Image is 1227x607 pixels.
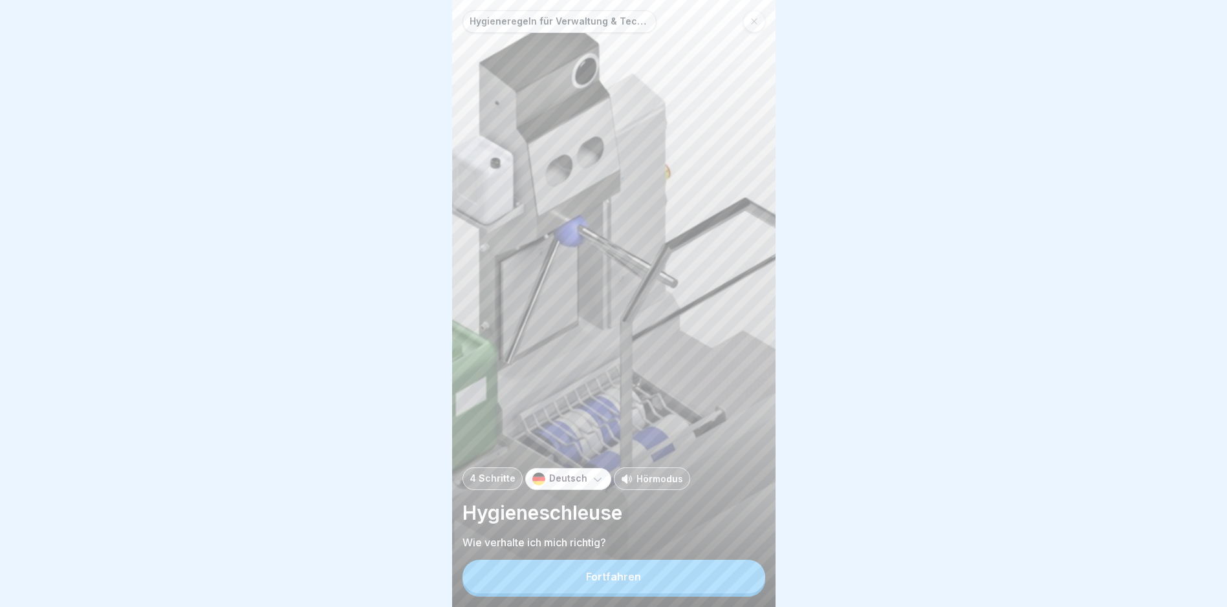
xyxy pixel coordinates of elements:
p: Deutsch [549,473,587,484]
p: Wie verhalte ich mich richtig? [462,535,765,549]
p: Hörmodus [636,472,683,485]
img: de.svg [532,473,545,485]
button: Fortfahren [462,560,765,593]
p: Hygieneregeln für Verwaltung & Technik [470,16,649,27]
p: 4 Schritte [470,473,516,484]
p: Hygieneschleuse [462,500,765,525]
div: Fortfahren [586,571,641,582]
